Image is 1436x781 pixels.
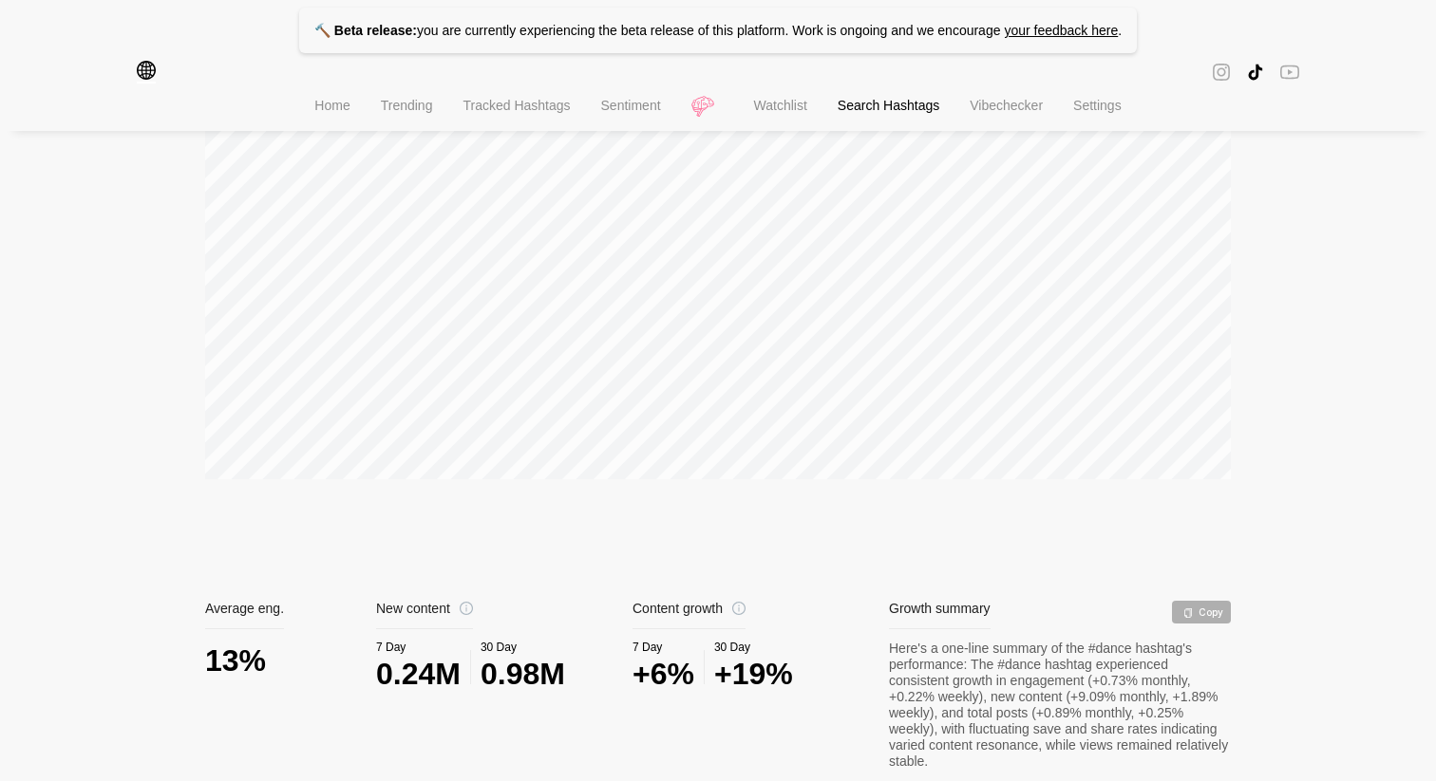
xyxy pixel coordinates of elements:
div: Content growth [633,601,746,629]
span: Sentiment [601,98,661,113]
div: +6% [633,654,694,694]
span: Tracked Hashtags [463,98,570,113]
div: 13% [205,641,376,680]
span: Settings [1073,98,1122,113]
div: +19% [714,654,793,694]
span: copy [1183,608,1193,618]
p: you are currently experiencing the beta release of this platform. Work is ongoing and we encourage . [299,8,1137,53]
span: global [137,61,156,84]
div: 30 Day [714,641,793,654]
div: Here's a one-line summary of the #dance hashtag's performance: The #dance hashtag experienced con... [889,641,1231,770]
span: Vibechecker [970,98,1043,113]
strong: 🔨 Beta release: [314,23,417,38]
div: Copy [1183,606,1193,618]
div: 7 Day [633,641,694,654]
div: 0.98M [481,654,565,694]
span: Search Hashtags [838,98,939,113]
div: Copy [1172,601,1231,623]
div: 0.24M [376,654,461,694]
div: 30 Day [481,641,565,654]
span: Home [314,98,350,113]
span: info-circle [460,602,473,615]
span: Watchlist [754,98,807,113]
span: youtube [1280,61,1299,83]
span: Trending [381,98,433,113]
div: 7 Day [376,641,461,654]
span: instagram [1212,61,1231,84]
a: your feedback here [1004,23,1118,38]
div: Growth summary [889,601,991,629]
span: info-circle [732,602,746,615]
div: New content [376,601,473,629]
div: Average eng. [205,601,284,629]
